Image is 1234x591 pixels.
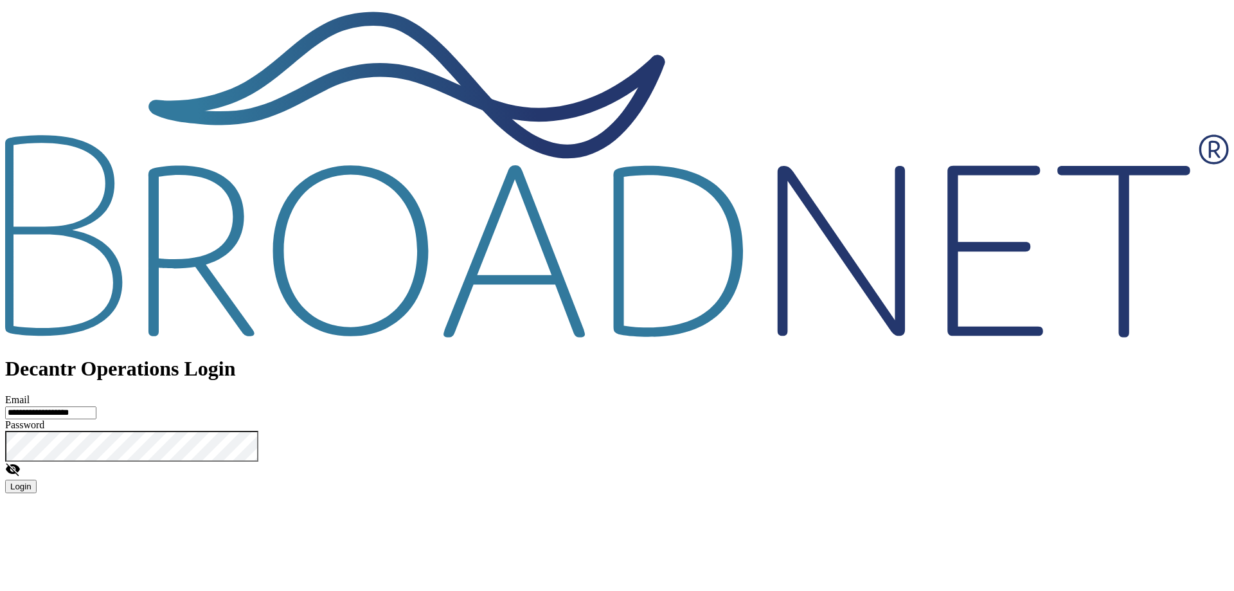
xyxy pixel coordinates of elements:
[5,394,30,405] label: Email
[5,357,1229,381] h1: Decantr Operations Login
[10,482,31,491] span: Login
[5,480,37,493] button: Login
[230,8,246,23] keeper-lock: Open Keeper Popup
[5,419,44,430] label: Password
